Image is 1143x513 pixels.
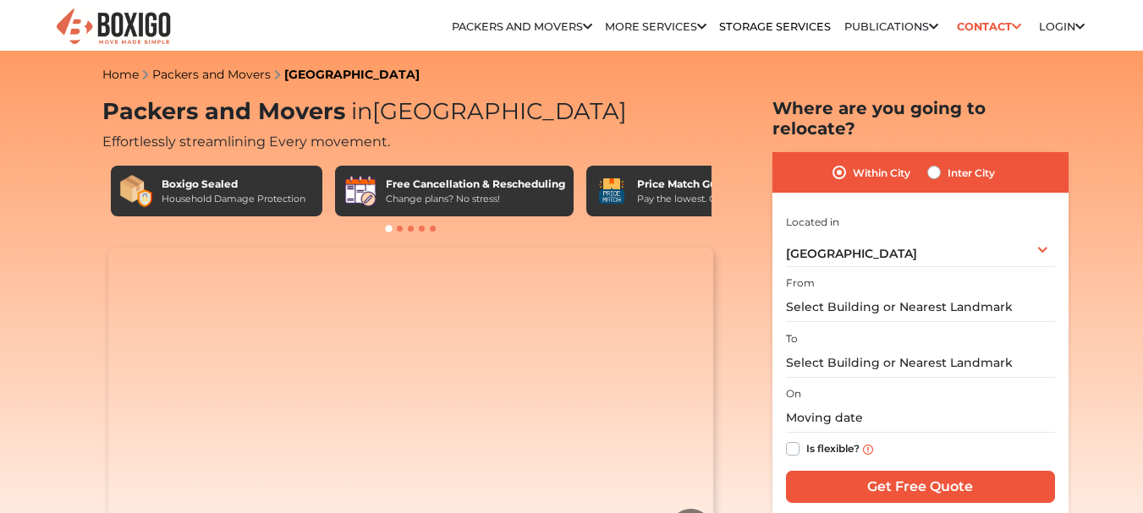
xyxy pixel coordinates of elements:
[637,177,766,192] div: Price Match Guarantee
[386,177,565,192] div: Free Cancellation & Rescheduling
[595,174,629,208] img: Price Match Guarantee
[54,7,173,48] img: Boxigo
[162,192,305,206] div: Household Damage Protection
[386,192,565,206] div: Change plans? No stress!
[786,331,798,347] label: To
[102,67,139,82] a: Home
[786,246,917,261] span: [GEOGRAPHIC_DATA]
[719,20,831,33] a: Storage Services
[162,177,305,192] div: Boxigo Sealed
[351,97,372,125] span: in
[786,276,815,291] label: From
[951,14,1026,40] a: Contact
[772,98,1069,139] h2: Where are you going to relocate?
[786,403,1055,433] input: Moving date
[786,386,801,401] label: On
[1039,20,1085,33] a: Login
[152,67,271,82] a: Packers and Movers
[102,98,720,126] h1: Packers and Movers
[786,348,1055,378] input: Select Building or Nearest Landmark
[605,20,706,33] a: More services
[806,439,860,456] label: Is flexible?
[284,67,420,82] a: [GEOGRAPHIC_DATA]
[452,20,592,33] a: Packers and Movers
[637,192,766,206] div: Pay the lowest. Guaranteed!
[102,134,390,150] span: Effortlessly streamlining Every movement.
[786,471,1055,503] input: Get Free Quote
[853,162,910,183] label: Within City
[863,445,873,455] img: info
[786,292,1055,322] input: Select Building or Nearest Landmark
[844,20,938,33] a: Publications
[345,97,627,125] span: [GEOGRAPHIC_DATA]
[343,174,377,208] img: Free Cancellation & Rescheduling
[119,174,153,208] img: Boxigo Sealed
[948,162,995,183] label: Inter City
[786,215,839,230] label: Located in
